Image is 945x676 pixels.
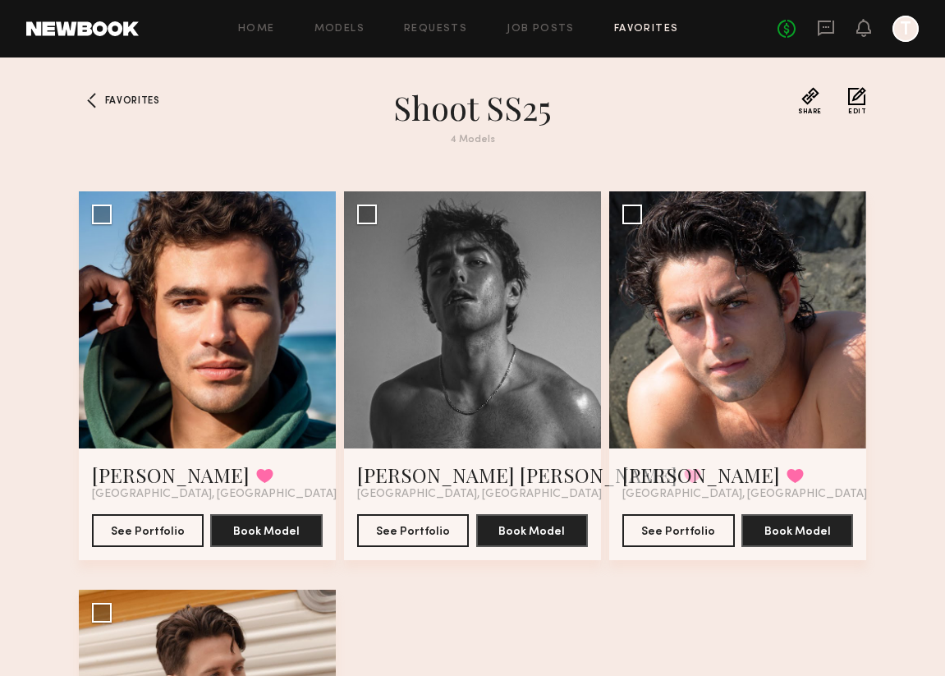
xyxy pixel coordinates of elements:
[798,108,822,115] span: Share
[476,514,589,547] button: Book Model
[622,488,867,501] span: [GEOGRAPHIC_DATA], [GEOGRAPHIC_DATA]
[622,514,735,547] button: See Portfolio
[848,108,866,115] span: Edit
[92,488,337,501] span: [GEOGRAPHIC_DATA], [GEOGRAPHIC_DATA]
[614,24,679,34] a: Favorites
[622,462,780,488] a: [PERSON_NAME]
[404,24,467,34] a: Requests
[741,514,854,547] button: Book Model
[798,87,822,115] button: Share
[210,514,323,547] button: Book Model
[92,462,250,488] a: [PERSON_NAME]
[357,488,602,501] span: [GEOGRAPHIC_DATA], [GEOGRAPHIC_DATA]
[177,87,768,128] h1: Shoot SS25
[92,514,204,547] button: See Portfolio
[357,514,470,547] button: See Portfolio
[79,87,105,113] a: Favorites
[848,87,866,115] button: Edit
[507,24,575,34] a: Job Posts
[177,135,768,145] div: 4 Models
[476,523,589,537] a: Book Model
[105,96,160,106] span: Favorites
[892,16,919,42] a: T
[741,523,854,537] a: Book Model
[314,24,365,34] a: Models
[238,24,275,34] a: Home
[357,462,677,488] a: [PERSON_NAME] [PERSON_NAME]
[210,523,323,537] a: Book Model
